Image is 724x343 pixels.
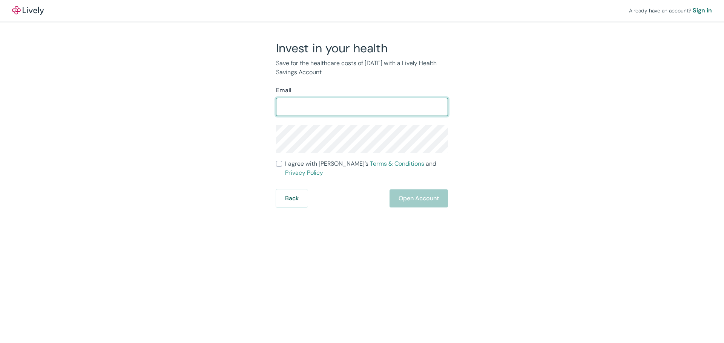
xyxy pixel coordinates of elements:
span: I agree with [PERSON_NAME]’s and [285,159,448,177]
h2: Invest in your health [276,41,448,56]
label: Email [276,86,291,95]
a: Sign in [693,6,712,15]
a: Terms & Conditions [370,160,424,168]
p: Save for the healthcare costs of [DATE] with a Lively Health Savings Account [276,59,448,77]
img: Lively [12,6,44,15]
div: Already have an account? [629,6,712,15]
a: LivelyLively [12,6,44,15]
a: Privacy Policy [285,169,323,177]
button: Back [276,189,308,207]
